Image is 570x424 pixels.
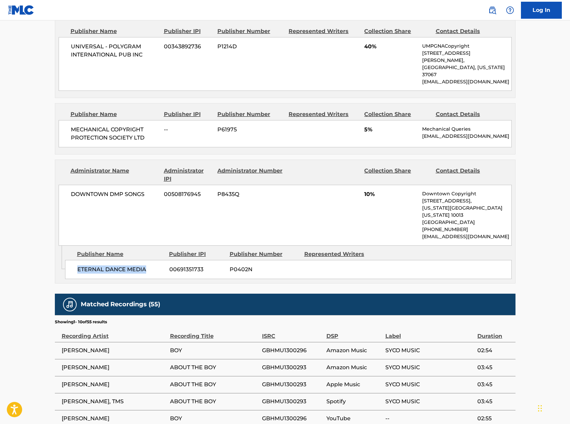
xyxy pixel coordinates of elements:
[217,43,283,51] span: P1214D
[422,78,511,85] p: [EMAIL_ADDRESS][DOMAIN_NAME]
[62,380,167,389] span: [PERSON_NAME]
[169,250,225,258] div: Publisher IPI
[422,133,511,140] p: [EMAIL_ADDRESS][DOMAIN_NAME]
[422,43,511,50] p: UMPGNACopyright
[436,110,502,118] div: Contact Details
[217,126,283,134] span: P61975
[217,110,283,118] div: Publisher Number
[71,43,159,59] span: UNIVERSAL - POLYGRAM INTERNATIONAL PUB INC
[385,397,474,406] span: SYCO MUSIC
[486,3,499,17] a: Public Search
[164,190,212,198] span: 00508176945
[503,3,517,17] div: Help
[164,43,212,51] span: 00343892736
[8,5,34,15] img: MLC Logo
[521,2,562,19] a: Log In
[436,167,502,183] div: Contact Details
[538,398,542,419] div: Drag
[326,346,382,355] span: Amazon Music
[304,250,374,258] div: Represented Writers
[170,346,259,355] span: BOY
[164,167,212,183] div: Administrator IPI
[62,397,167,406] span: [PERSON_NAME], TMS
[536,391,570,424] iframe: Chat Widget
[170,414,259,423] span: BOY
[326,414,382,423] span: YouTube
[506,6,514,14] img: help
[422,226,511,233] p: [PHONE_NUMBER]
[217,27,283,35] div: Publisher Number
[477,346,512,355] span: 02:54
[289,110,359,118] div: Represented Writers
[364,27,430,35] div: Collection Share
[217,167,283,183] div: Administrator Number
[71,190,159,198] span: DOWNTOWN DMP SONGS
[262,346,323,355] span: GBHMU1300296
[477,325,512,340] div: Duration
[55,319,107,325] p: Showing 1 - 10 of 55 results
[81,300,160,308] h5: Matched Recordings (55)
[385,380,474,389] span: SYCO MUSIC
[326,397,382,406] span: Spotify
[326,380,382,389] span: Apple Music
[326,325,382,340] div: DSP
[71,126,159,142] span: MECHANICAL COPYRIGHT PROTECTION SOCIETY LTD
[170,397,259,406] span: ABOUT THE BOY
[364,167,430,183] div: Collection Share
[385,414,474,423] span: --
[170,363,259,372] span: ABOUT THE BOY
[422,219,511,226] p: [GEOGRAPHIC_DATA]
[422,190,511,197] p: Downtown Copyright
[385,325,474,340] div: Label
[262,363,323,372] span: GBHMU1300293
[422,205,511,219] p: [US_STATE][GEOGRAPHIC_DATA][US_STATE] 10013
[326,363,382,372] span: Amazon Music
[164,110,212,118] div: Publisher IPI
[422,50,511,64] p: [STREET_ADDRESS][PERSON_NAME],
[71,167,159,183] div: Administrator Name
[66,300,74,309] img: Matched Recordings
[385,363,474,372] span: SYCO MUSIC
[262,397,323,406] span: GBHMU1300293
[230,250,299,258] div: Publisher Number
[262,414,323,423] span: GBHMU1300296
[477,397,512,406] span: 03:45
[217,190,283,198] span: P8435Q
[364,126,417,134] span: 5%
[364,43,417,51] span: 40%
[77,250,164,258] div: Publisher Name
[170,325,259,340] div: Recording Title
[230,265,299,274] span: P0402N
[169,265,225,274] span: 00691351733
[422,233,511,240] p: [EMAIL_ADDRESS][DOMAIN_NAME]
[289,27,359,35] div: Represented Writers
[62,363,167,372] span: [PERSON_NAME]
[77,265,164,274] span: ETERNAL DANCE MEDIA
[364,190,417,198] span: 10%
[477,363,512,372] span: 03:45
[62,414,167,423] span: [PERSON_NAME]
[477,414,512,423] span: 02:55
[436,27,502,35] div: Contact Details
[477,380,512,389] span: 03:45
[422,126,511,133] p: Mechanical Queries
[62,325,167,340] div: Recording Artist
[71,110,159,118] div: Publisher Name
[364,110,430,118] div: Collection Share
[262,380,323,389] span: GBHMU1300293
[385,346,474,355] span: SYCO MUSIC
[164,27,212,35] div: Publisher IPI
[170,380,259,389] span: ABOUT THE BOY
[262,325,323,340] div: ISRC
[422,64,511,78] p: [GEOGRAPHIC_DATA], [US_STATE] 37067
[488,6,496,14] img: search
[62,346,167,355] span: [PERSON_NAME]
[422,197,511,205] p: [STREET_ADDRESS],
[164,126,212,134] span: --
[71,27,159,35] div: Publisher Name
